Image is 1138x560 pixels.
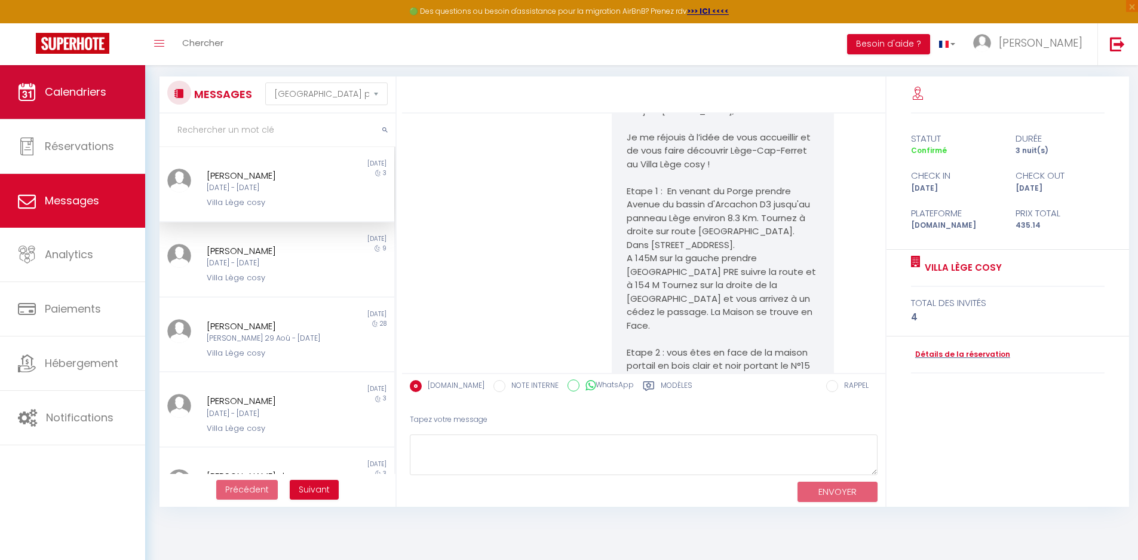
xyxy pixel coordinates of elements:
div: [DATE] [277,310,394,319]
div: check out [1008,169,1112,183]
div: [DATE] [277,384,394,394]
img: ... [167,244,191,268]
span: Hébergement [45,356,118,371]
div: [DATE] - [DATE] [207,408,328,420]
div: Plateforme [903,206,1008,221]
span: 28 [380,319,387,328]
div: Prix total [1008,206,1112,221]
button: Besoin d'aide ? [847,34,930,54]
span: 9 [382,244,387,253]
div: 3 nuit(s) [1008,145,1112,157]
button: Next [290,480,339,500]
span: Précédent [225,484,269,495]
div: [DATE] - [DATE] [207,182,328,194]
div: Villa Lège cosy [207,347,328,359]
label: [DOMAIN_NAME] [422,380,484,393]
a: >>> ICI <<<< [687,6,729,16]
a: Détails de la réservation [911,349,1010,360]
div: [DATE] - [DATE] [207,258,328,269]
span: Confirmé [911,145,947,155]
span: Paiements [45,301,101,316]
span: Analytics [45,247,93,262]
p: Etape 1 : En venant du Porge prendre Avenue du bassin d'Arcachon D3 jusqu'au panneau Lège environ... [627,185,819,440]
img: Super Booking [36,33,109,54]
a: ... [PERSON_NAME] [964,23,1097,65]
div: [PERSON_NAME] [207,169,328,183]
span: 3 [383,169,387,178]
div: [DATE] [1008,183,1112,194]
div: [DATE] [277,234,394,244]
div: statut [903,131,1008,146]
p: Je me réjouis à l’idée de vous accueillir et de vous faire découvrir Lège-Cap-Ferret au Villa Lèg... [627,131,819,172]
div: [PERSON_NAME] [207,394,328,408]
div: [DOMAIN_NAME] [903,220,1008,231]
div: Villa Lège cosy [207,272,328,284]
span: Suivant [299,484,330,495]
span: 3 [383,469,387,478]
a: Chercher [173,23,232,65]
div: Tapez votre message [410,405,878,434]
span: Chercher [182,36,223,49]
span: Calendriers [45,84,106,99]
div: check in [903,169,1008,183]
h3: MESSAGES [191,81,252,108]
label: RAPPEL [838,380,869,393]
span: Notifications [46,410,114,425]
div: [PERSON_NAME] de Zegwaart [207,469,328,497]
img: ... [167,394,191,418]
div: [PERSON_NAME] [207,319,328,333]
div: Villa Lège cosy [207,197,328,209]
div: [DATE] [277,159,394,169]
img: ... [167,319,191,343]
div: [DATE] [903,183,1008,194]
img: ... [167,469,191,493]
div: 435.14 [1008,220,1112,231]
a: Villa Lège cosy [921,261,1002,275]
div: Villa Lège cosy [207,423,328,434]
input: Rechercher un mot clé [159,114,395,147]
div: total des invités [911,296,1105,310]
img: ... [973,34,991,52]
img: logout [1110,36,1125,51]
label: Modèles [661,380,692,395]
div: [DATE] [277,460,394,469]
span: Réservations [45,139,114,154]
span: [PERSON_NAME] [999,35,1082,50]
span: 3 [383,394,387,403]
div: 4 [911,310,1105,325]
button: Previous [216,480,278,500]
label: WhatsApp [579,380,634,393]
img: ... [167,169,191,192]
span: Messages [45,193,99,208]
div: [PERSON_NAME] 29 Aoû - [DATE] [207,333,328,344]
label: NOTE INTERNE [505,380,559,393]
button: ENVOYER [797,482,878,503]
div: [PERSON_NAME] [207,244,328,258]
div: durée [1008,131,1112,146]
